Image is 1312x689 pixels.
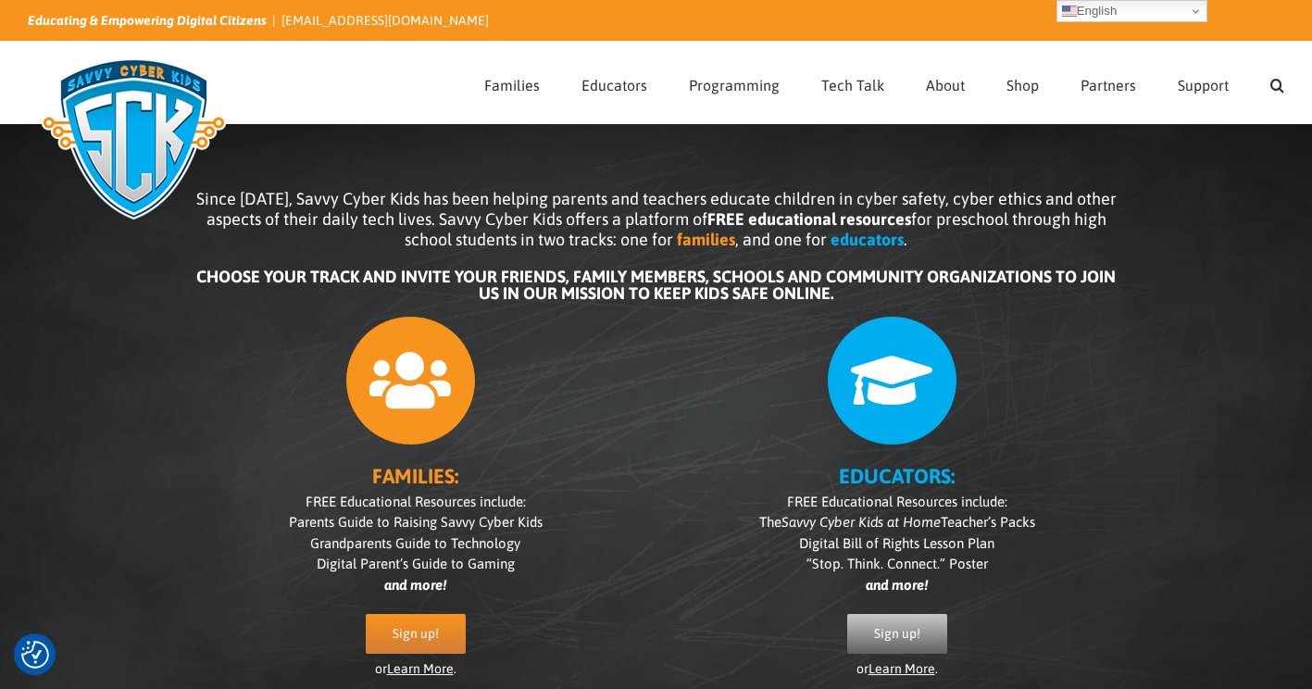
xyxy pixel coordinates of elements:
[21,641,49,669] img: Revisit consent button
[317,556,515,571] span: Digital Parent’s Guide to Gaming
[677,230,735,249] b: families
[735,230,827,249] span: , and one for
[1081,78,1136,93] span: Partners
[926,42,965,123] a: About
[868,661,935,676] a: Learn More
[581,42,647,123] a: Educators
[196,267,1116,303] b: CHOOSE YOUR TRACK AND INVITE YOUR FRIENDS, FAMILY MEMBERS, SCHOOLS AND COMMUNITY ORGANIZATIONS TO...
[1006,42,1039,123] a: Shop
[856,661,938,676] span: or .
[781,514,941,530] i: Savvy Cyber Kids at Home
[821,78,884,93] span: Tech Talk
[839,464,955,488] b: EDUCATORS:
[28,13,267,28] i: Educating & Empowering Digital Citizens
[28,46,240,232] img: Savvy Cyber Kids Logo
[375,661,456,676] span: or .
[689,78,780,93] span: Programming
[281,13,489,28] a: [EMAIL_ADDRESS][DOMAIN_NAME]
[372,464,458,488] b: FAMILIES:
[366,614,466,654] a: Sign up!
[306,494,526,509] span: FREE Educational Resources include:
[1081,42,1136,123] a: Partners
[21,641,49,669] button: Consent Preferences
[799,535,994,551] span: Digital Bill of Rights Lesson Plan
[387,661,454,676] a: Learn More
[289,514,543,530] span: Parents Guide to Raising Savvy Cyber Kids
[926,78,965,93] span: About
[904,230,907,249] span: .
[874,626,920,642] span: Sign up!
[1062,4,1077,19] img: en
[484,78,540,93] span: Families
[707,209,911,229] b: FREE educational resources
[866,577,928,593] i: and more!
[310,535,520,551] span: Grandparents Guide to Technology
[1270,42,1284,123] a: Search
[806,556,988,571] span: “Stop. Think. Connect.” Poster
[196,189,1117,249] span: Since [DATE], Savvy Cyber Kids has been helping parents and teachers educate children in cyber sa...
[393,626,439,642] span: Sign up!
[759,514,1035,530] span: The Teacher’s Packs
[831,230,904,249] b: educators
[1178,78,1229,93] span: Support
[847,614,947,654] a: Sign up!
[484,42,1284,123] nav: Main Menu
[581,78,647,93] span: Educators
[1178,42,1229,123] a: Support
[384,577,446,593] i: and more!
[484,42,540,123] a: Families
[1006,78,1039,93] span: Shop
[689,42,780,123] a: Programming
[787,494,1007,509] span: FREE Educational Resources include:
[821,42,884,123] a: Tech Talk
